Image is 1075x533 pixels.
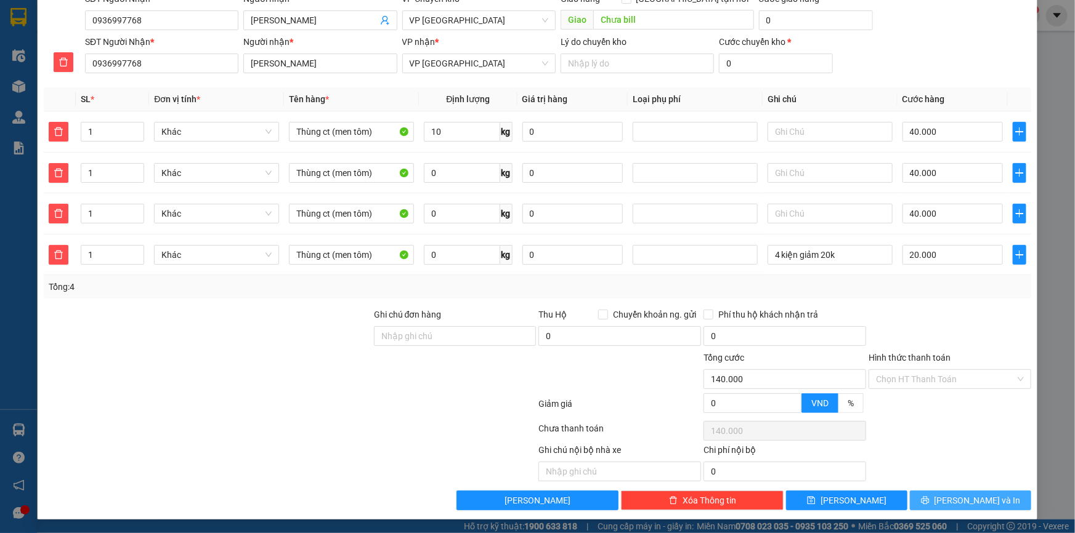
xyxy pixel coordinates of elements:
[49,127,68,137] span: delete
[704,443,866,462] div: Chi phí nội bộ
[719,35,833,49] div: Cước chuyển kho
[500,204,513,223] span: kg
[561,54,714,73] input: Lý do chuyển kho
[522,245,623,265] input: 0
[921,496,930,506] span: printer
[115,46,515,61] li: Hotline: 1900 3383, ĐT/Zalo : 0862837383
[85,35,238,49] div: SĐT Người Nhận
[289,163,414,183] input: VD: Bàn, Ghế
[910,491,1031,510] button: printer[PERSON_NAME] và In
[374,310,442,319] label: Ghi chú đơn hàng
[243,35,397,49] div: Người nhận
[522,204,623,223] input: 0
[608,308,701,321] span: Chuyển khoản ng. gửi
[49,204,68,223] button: delete
[410,11,548,30] span: VP Thái Bình
[538,422,703,443] div: Chưa thanh toán
[500,245,513,265] span: kg
[49,163,68,183] button: delete
[763,87,898,111] th: Ghi chú
[456,491,619,510] button: [PERSON_NAME]
[768,245,893,265] input: Ghi Chú
[538,443,701,462] div: Ghi chú nội bộ nhà xe
[538,462,701,481] input: Nhập ghi chú
[1013,127,1026,137] span: plus
[683,494,736,507] span: Xóa Thông tin
[410,54,548,73] span: VP Tiền Hải
[768,122,893,142] input: Ghi Chú
[500,122,513,142] span: kg
[538,310,567,319] span: Thu Hộ
[1013,204,1026,223] button: plus
[54,57,73,67] span: delete
[289,94,329,104] span: Tên hàng
[446,94,490,104] span: Định lượng
[704,353,744,363] span: Tổng cước
[821,494,886,507] span: [PERSON_NAME]
[935,494,1021,507] span: [PERSON_NAME] và In
[1013,250,1026,260] span: plus
[154,94,200,104] span: Đơn vị tính
[848,398,854,408] span: %
[161,246,272,264] span: Khác
[49,168,68,178] span: delete
[115,30,515,46] li: 237 [PERSON_NAME] , [GEOGRAPHIC_DATA]
[85,54,238,73] input: SĐT người nhận
[669,496,678,506] span: delete
[505,494,570,507] span: [PERSON_NAME]
[1013,122,1026,142] button: plus
[522,94,568,104] span: Giá trị hàng
[243,54,397,73] input: Tên người nhận
[811,398,829,408] span: VND
[561,10,593,30] span: Giao
[807,496,816,506] span: save
[1013,245,1026,265] button: plus
[593,10,754,30] input: Dọc đường
[869,353,951,363] label: Hình thức thanh toán
[49,245,68,265] button: delete
[15,89,173,110] b: GỬI : VP Kiến Xương
[786,491,907,510] button: save[PERSON_NAME]
[380,15,390,25] span: user-add
[500,163,513,183] span: kg
[49,122,68,142] button: delete
[15,15,77,77] img: logo.jpg
[374,326,537,346] input: Ghi chú đơn hàng
[768,163,893,183] input: Ghi Chú
[759,10,873,30] input: Cước giao hàng
[713,308,823,321] span: Phí thu hộ khách nhận trả
[628,87,763,111] th: Loại phụ phí
[903,94,945,104] span: Cước hàng
[561,37,627,47] label: Lý do chuyển kho
[161,204,272,223] span: Khác
[49,209,68,218] span: delete
[1013,163,1026,183] button: plus
[49,280,415,294] div: Tổng: 4
[1013,209,1026,218] span: plus
[289,204,414,223] input: VD: Bàn, Ghế
[161,164,272,182] span: Khác
[161,122,272,141] span: Khác
[402,37,436,47] span: VP nhận
[289,245,414,265] input: VD: Bàn, Ghế
[1013,168,1026,178] span: plus
[54,52,73,72] button: delete
[621,491,784,510] button: deleteXóa Thông tin
[522,122,623,142] input: 0
[768,204,893,223] input: Ghi Chú
[81,94,91,104] span: SL
[49,250,68,260] span: delete
[538,397,703,419] div: Giảm giá
[289,122,414,142] input: VD: Bàn, Ghế
[522,163,623,183] input: 0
